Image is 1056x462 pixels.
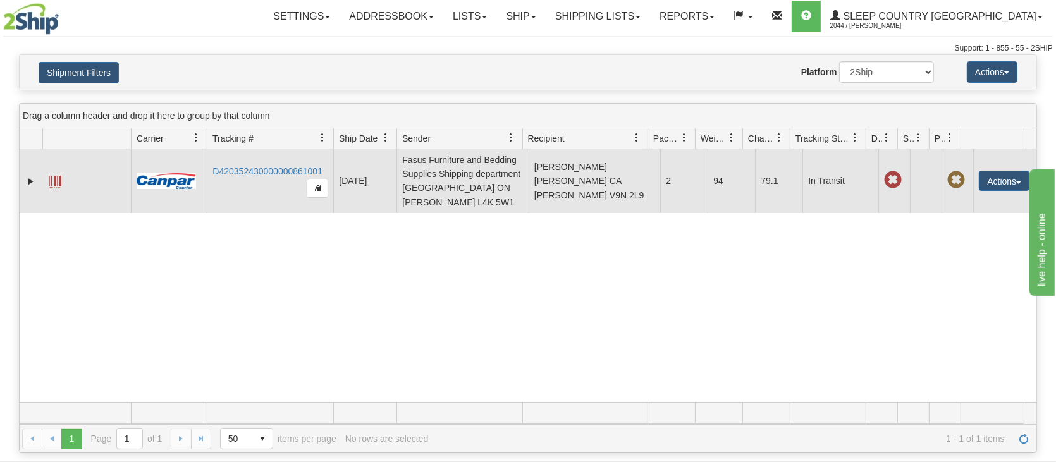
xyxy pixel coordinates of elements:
a: Recipient filter column settings [626,127,648,149]
button: Actions [967,61,1017,83]
span: Sleep Country [GEOGRAPHIC_DATA] [840,11,1036,21]
a: Shipment Issues filter column settings [907,127,929,149]
button: Actions [979,171,1029,191]
span: Page 1 [61,429,82,449]
a: Sleep Country [GEOGRAPHIC_DATA] 2044 / [PERSON_NAME] [821,1,1052,32]
button: Copy to clipboard [307,179,328,198]
a: Packages filter column settings [673,127,695,149]
a: Tracking Status filter column settings [844,127,866,149]
a: Sender filter column settings [501,127,522,149]
span: Late [884,171,902,189]
div: live help - online [9,8,117,23]
a: Pickup Status filter column settings [939,127,961,149]
span: Carrier [137,132,164,145]
span: Sender [402,132,431,145]
span: 50 [228,432,245,445]
span: 1 - 1 of 1 items [437,434,1005,444]
span: Weight [701,132,727,145]
a: Delivery Status filter column settings [876,127,897,149]
span: Charge [748,132,775,145]
a: Expand [25,175,37,188]
a: Carrier filter column settings [185,127,207,149]
span: Shipment Issues [903,132,914,145]
a: Settings [264,1,340,32]
span: Page of 1 [91,428,163,449]
a: Charge filter column settings [768,127,790,149]
td: In Transit [802,149,878,213]
div: Support: 1 - 855 - 55 - 2SHIP [3,43,1053,54]
span: Pickup Not Assigned [947,171,965,189]
a: Ship Date filter column settings [375,127,396,149]
iframe: chat widget [1027,166,1055,295]
td: 2 [660,149,708,213]
div: grid grouping header [20,104,1036,128]
span: Recipient [528,132,565,145]
span: Page sizes drop down [220,428,273,449]
td: [PERSON_NAME] [PERSON_NAME] CA [PERSON_NAME] V9N 2L9 [529,149,661,213]
td: 94 [708,149,755,213]
img: logo2044.jpg [3,3,59,35]
button: Shipment Filters [39,62,119,83]
span: select [252,429,273,449]
span: Tracking # [212,132,254,145]
a: Shipping lists [546,1,650,32]
a: Tracking # filter column settings [312,127,333,149]
a: Ship [496,1,545,32]
label: Platform [801,66,837,78]
a: D420352430000000861001 [212,166,322,176]
a: Reports [650,1,724,32]
a: Lists [443,1,496,32]
span: Delivery Status [871,132,882,145]
span: Pickup Status [935,132,945,145]
a: Weight filter column settings [721,127,742,149]
span: Tracking Status [795,132,850,145]
span: 2044 / [PERSON_NAME] [830,20,925,32]
a: Addressbook [340,1,443,32]
td: Fasus Furniture and Bedding Supplies Shipping department [GEOGRAPHIC_DATA] ON [PERSON_NAME] L4K 5W1 [396,149,529,213]
div: No rows are selected [345,434,429,444]
td: 79.1 [755,149,802,213]
td: [DATE] [333,149,396,213]
span: items per page [220,428,336,449]
span: Packages [653,132,680,145]
input: Page 1 [117,429,142,449]
span: Ship Date [339,132,378,145]
img: 14 - Canpar [137,173,196,189]
a: Label [49,170,61,190]
a: Refresh [1014,429,1034,449]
